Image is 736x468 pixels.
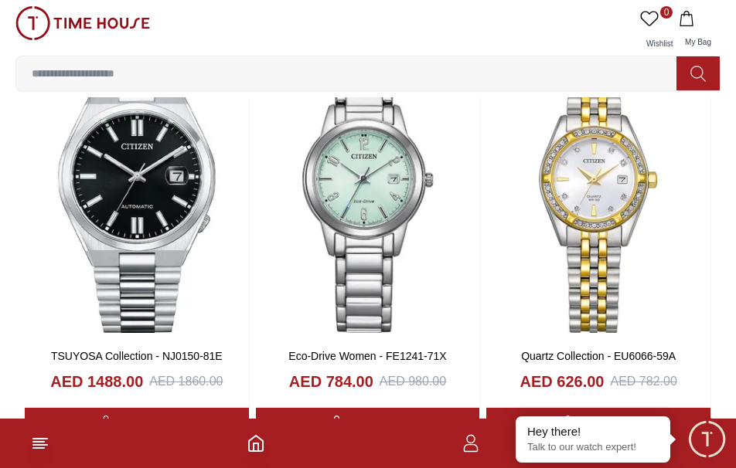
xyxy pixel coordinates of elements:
p: Talk to our watch expert! [527,441,659,454]
span: 0 [660,6,673,19]
img: Quartz Collection - EU6066-59A [486,50,710,336]
button: Add to cart [25,408,249,441]
h4: AED 784.00 [289,371,373,392]
span: My Bag [679,38,717,46]
img: ... [15,6,150,40]
button: Add to cart [256,408,480,441]
a: Home [247,434,265,453]
a: TSUYOSA Collection - NJ0150-81E [51,350,223,362]
h4: AED 626.00 [520,371,605,392]
a: 0Wishlist [637,6,676,56]
div: AED 980.00 [380,372,446,391]
div: Add to cart [99,415,175,433]
a: Eco-Drive Women - FE1241-71X [288,350,446,362]
h4: AED 1488.00 [50,371,143,392]
span: Wishlist [640,39,679,48]
a: Quartz Collection - EU6066-59A [521,350,676,362]
img: Eco-Drive Women - FE1241-71X [256,50,480,336]
div: Add to cart [329,415,405,433]
div: Hey there! [527,424,659,439]
div: Chat Widget [686,418,728,460]
button: My Bag [676,6,721,56]
div: AED 1860.00 [149,372,223,391]
img: TSUYOSA Collection - NJ0150-81E [25,50,249,336]
div: AED 782.00 [611,372,677,391]
button: Add to cart [486,408,710,441]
